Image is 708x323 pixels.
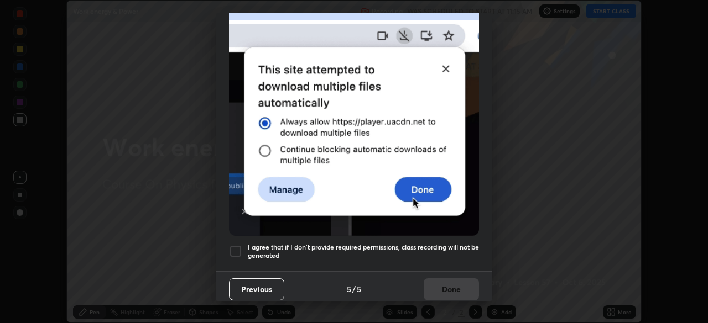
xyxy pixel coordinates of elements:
h4: 5 [357,283,361,295]
h4: / [352,283,356,295]
h5: I agree that if I don't provide required permissions, class recording will not be generated [248,243,479,260]
button: Previous [229,278,284,300]
h4: 5 [347,283,351,295]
